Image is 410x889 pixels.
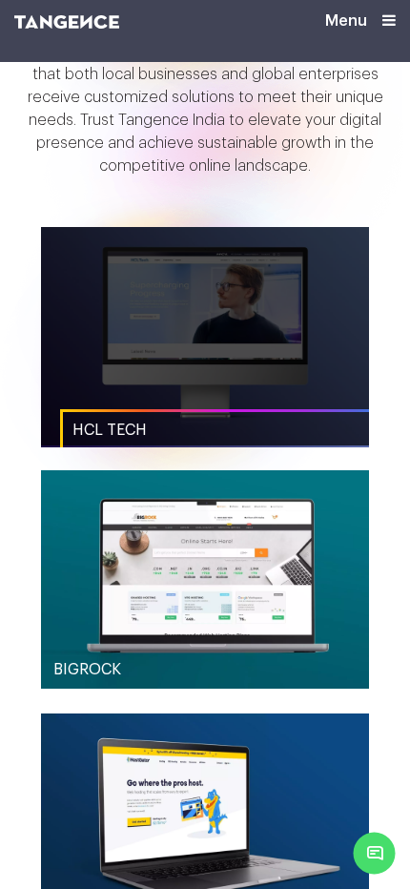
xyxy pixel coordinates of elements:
[53,662,121,677] span: Bigrock
[41,470,369,689] button: Bigrock
[354,833,396,875] span: Chat Widget
[72,423,147,438] span: HCL Tech
[41,649,369,691] a: Bigrock
[41,227,369,445] button: HCL Tech
[60,409,388,451] a: HCL Tech
[14,15,119,30] img: logo SVG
